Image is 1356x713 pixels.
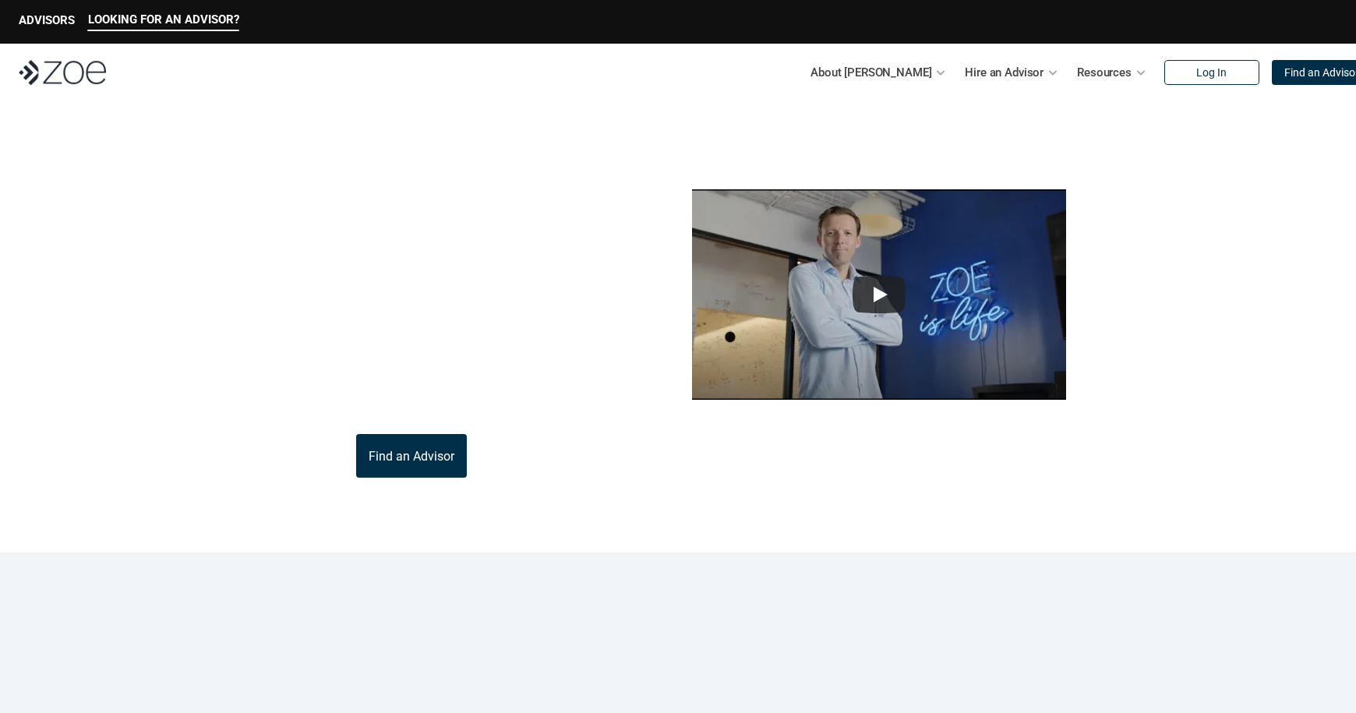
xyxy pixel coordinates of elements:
p: Hire an Advisor [965,61,1043,84]
p: Log In [1196,66,1227,79]
p: This video is not investment advice and should not be relied on for such advice or as a substitut... [613,409,1146,428]
p: [PERSON_NAME] is the modern wealth platform that allows you to find, hire, and work with vetted i... [210,247,613,322]
a: Find an Advisor [356,434,467,478]
p: ADVISORS [19,13,75,27]
button: Play [853,276,906,313]
p: What is [PERSON_NAME]? [210,139,581,228]
p: LOOKING FOR AN ADVISOR? [88,12,239,26]
img: sddefault.webp [692,189,1066,400]
p: Find an Advisor [369,449,454,464]
p: Through [PERSON_NAME]’s platform, you can connect with trusted financial advisors across [GEOGRAP... [210,341,613,415]
a: Log In [1164,60,1259,85]
p: Resources [1077,61,1132,84]
p: About [PERSON_NAME] [810,61,931,84]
